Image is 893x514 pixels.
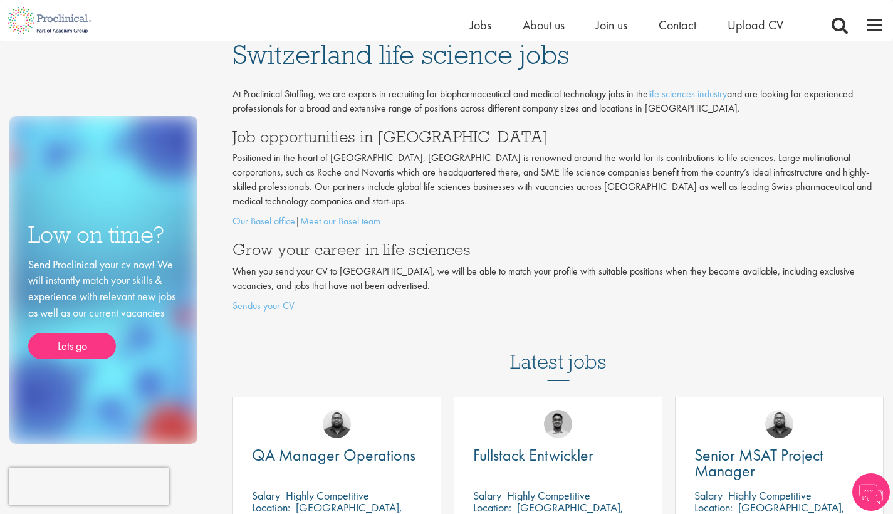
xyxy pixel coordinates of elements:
img: Chatbot [852,473,890,511]
h3: Grow your career in life sciences [232,241,884,258]
p: Highly Competitive [728,488,812,503]
a: Contact [659,17,696,33]
h3: Low on time? [28,223,179,247]
img: Ashley Bennett [323,410,351,438]
span: Switzerland life science jobs [232,38,569,71]
a: Upload CV [728,17,783,33]
a: About us [523,17,565,33]
p: Positioned in the heart of [GEOGRAPHIC_DATA], [GEOGRAPHIC_DATA] is renowned around the world for ... [232,151,884,208]
span: Salary [694,488,723,503]
p: At Proclinical Staffing, we are experts in recruiting for biopharmaceutical and medical technolog... [232,87,884,116]
img: Timothy Deschamps [544,410,572,438]
a: QA Manager Operations [252,448,422,463]
span: Fullstack Entwickler [473,444,593,466]
span: QA Manager Operations [252,444,415,466]
span: Salary [473,488,501,503]
a: Lets go [28,333,116,359]
a: Sendus your CV [232,299,295,312]
a: Fullstack Entwickler [473,448,643,463]
p: | [232,214,884,229]
span: Salary [252,488,280,503]
p: When you send your CV to [GEOGRAPHIC_DATA], we will be able to match your profile with suitable p... [232,265,884,293]
a: Join us [596,17,627,33]
iframe: reCAPTCHA [9,468,169,505]
img: Ashley Bennett [765,410,793,438]
p: Highly Competitive [286,488,369,503]
a: Our Basel office [232,214,295,228]
div: Send Proclinical your cv now! We will instantly match your skills & experience with relevant new ... [28,256,179,360]
a: Senior MSAT Project Manager [694,448,864,479]
p: Highly Competitive [507,488,590,503]
a: life sciences industry [648,87,727,100]
a: Meet our Basel team [300,214,380,228]
span: Senior MSAT Project Manager [694,444,823,481]
h3: Latest jobs [510,320,607,381]
a: Jobs [470,17,491,33]
h3: Job opportunities in [GEOGRAPHIC_DATA] [232,128,884,145]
